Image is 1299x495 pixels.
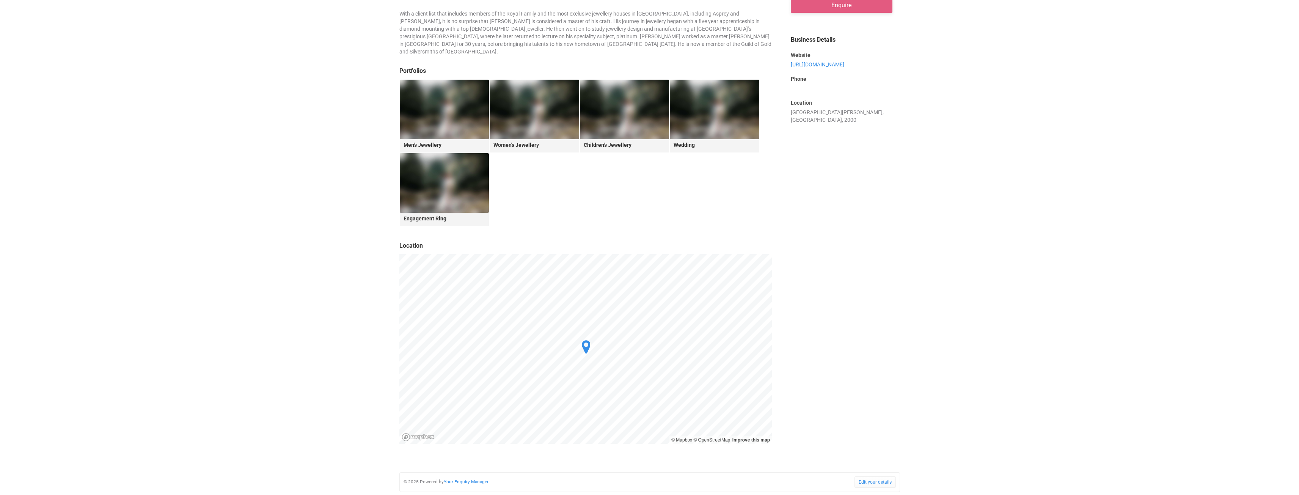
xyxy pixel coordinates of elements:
[490,80,579,139] img: vendor-background2.jpg
[671,437,692,443] a: Mapbox
[399,67,772,75] legend: Portfolios
[399,254,772,444] canvas: Map
[400,153,489,226] a: Engagement Ring
[580,80,669,139] img: vendor-background2.jpg
[670,139,759,149] legend: Wedding
[490,80,579,152] a: Women's Jewellery
[791,51,892,59] label: Website
[399,10,772,55] div: With a client list that includes members of the Royal Family and the most exclusive jewellery hou...
[400,213,489,222] legend: Engagement Ring
[783,28,900,139] div: [GEOGRAPHIC_DATA][PERSON_NAME], [GEOGRAPHIC_DATA], 2000
[732,437,770,443] a: Improve this map
[791,99,892,107] label: Location
[791,36,892,44] legend: Business Details
[402,433,434,441] a: Mapbox logo
[404,479,488,485] small: © 2025 Powered by
[791,75,892,83] label: Phone
[400,153,489,213] img: vendor-background2.jpg
[490,139,579,149] legend: Women's Jewellery
[399,242,772,250] legend: Location
[670,80,759,152] a: Wedding
[854,476,896,488] a: Edit your details
[580,139,669,149] legend: Children's Jewellery
[400,139,489,149] legend: Men's Jewellery
[400,80,489,152] a: Men's Jewellery
[400,80,489,139] img: vendor-background2.jpg
[670,80,759,139] img: vendor-background2.jpg
[693,437,730,443] a: OpenStreetMap
[580,80,669,152] a: Children's Jewellery
[791,61,844,68] a: [URL][DOMAIN_NAME]
[444,479,488,484] a: Your Enquiry Manager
